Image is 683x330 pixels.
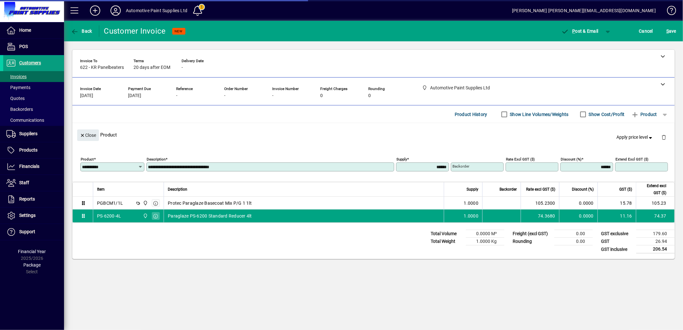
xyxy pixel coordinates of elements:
[175,29,183,33] span: NEW
[598,245,636,253] td: GST inclusive
[614,132,656,143] button: Apply price level
[588,111,625,118] label: Show Cost/Profit
[631,109,657,120] span: Product
[71,29,92,34] span: Back
[466,230,504,238] td: 0.0000 M³
[64,25,99,37] app-page-header-button: Back
[3,191,64,207] a: Reports
[628,109,660,120] button: Product
[666,26,676,36] span: ave
[509,230,554,238] td: Freight (excl GST)
[147,157,166,161] mat-label: Description
[72,123,675,146] div: Product
[105,5,126,16] button: Profile
[572,186,594,193] span: Discount (%)
[554,238,593,245] td: 0.00
[656,129,671,145] button: Delete
[561,29,598,34] span: ost & Email
[636,245,675,253] td: 206.54
[141,200,149,207] span: Automotive Paint Supplies Ltd
[6,96,25,101] span: Quotes
[509,111,569,118] label: Show Line Volumes/Weights
[3,22,64,38] a: Home
[168,186,187,193] span: Description
[639,26,653,36] span: Cancel
[640,182,666,196] span: Extend excl GST ($)
[76,132,101,138] app-page-header-button: Close
[464,213,479,219] span: 1.0000
[97,213,121,219] div: PS-6200-4L
[19,196,35,202] span: Reports
[80,130,96,141] span: Close
[619,186,632,193] span: GST ($)
[452,164,469,169] mat-label: Backorder
[368,93,371,98] span: 0
[19,44,28,49] span: POS
[636,210,674,222] td: 74.37
[561,157,581,161] mat-label: Discount (%)
[554,230,593,238] td: 0.00
[506,157,535,161] mat-label: Rate excl GST ($)
[427,238,466,245] td: Total Weight
[18,249,46,254] span: Financial Year
[19,28,31,33] span: Home
[636,230,675,238] td: 179.60
[6,85,30,90] span: Payments
[3,71,64,82] a: Invoices
[80,93,93,98] span: [DATE]
[6,118,44,123] span: Communications
[6,74,27,79] span: Invoices
[559,197,598,210] td: 0.0000
[81,157,94,161] mat-label: Product
[19,147,37,153] span: Products
[3,159,64,175] a: Financials
[452,109,490,120] button: Product History
[85,5,105,16] button: Add
[19,164,39,169] span: Financials
[77,129,99,141] button: Close
[665,25,678,37] button: Save
[427,230,466,238] td: Total Volume
[512,5,656,16] div: [PERSON_NAME] [PERSON_NAME][EMAIL_ADDRESS][DOMAIN_NAME]
[598,210,636,222] td: 11.16
[19,229,35,234] span: Support
[662,1,675,22] a: Knowledge Base
[396,157,407,161] mat-label: Supply
[455,109,487,120] span: Product History
[466,238,504,245] td: 1.0000 Kg
[126,5,187,16] div: Automotive Paint Supplies Ltd
[3,142,64,158] a: Products
[636,238,675,245] td: 26.94
[182,65,183,70] span: -
[558,25,602,37] button: Post & Email
[3,39,64,55] a: POS
[525,200,555,206] div: 105.2300
[500,186,517,193] span: Backorder
[168,200,252,206] span: Protec Paraglaze Basecoat Mix P/G 1 1lt
[573,29,575,34] span: P
[224,93,225,98] span: -
[3,104,64,115] a: Backorders
[617,134,654,141] span: Apply price level
[3,93,64,104] a: Quotes
[104,26,166,36] div: Customer Invoice
[19,213,36,218] span: Settings
[638,25,655,37] button: Cancel
[97,186,105,193] span: Item
[3,82,64,93] a: Payments
[526,186,555,193] span: Rate excl GST ($)
[598,197,636,210] td: 15.78
[598,238,636,245] td: GST
[3,115,64,126] a: Communications
[141,212,149,219] span: Automotive Paint Supplies Ltd
[636,197,674,210] td: 105.23
[128,93,141,98] span: [DATE]
[19,131,37,136] span: Suppliers
[176,93,177,98] span: -
[97,200,123,206] div: PGBCM1/1L
[168,213,252,219] span: Paraglaze PS-6200 Standard Reducer 4lt
[134,65,170,70] span: 20 days after EOM
[3,175,64,191] a: Staff
[559,210,598,222] td: 0.0000
[3,208,64,224] a: Settings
